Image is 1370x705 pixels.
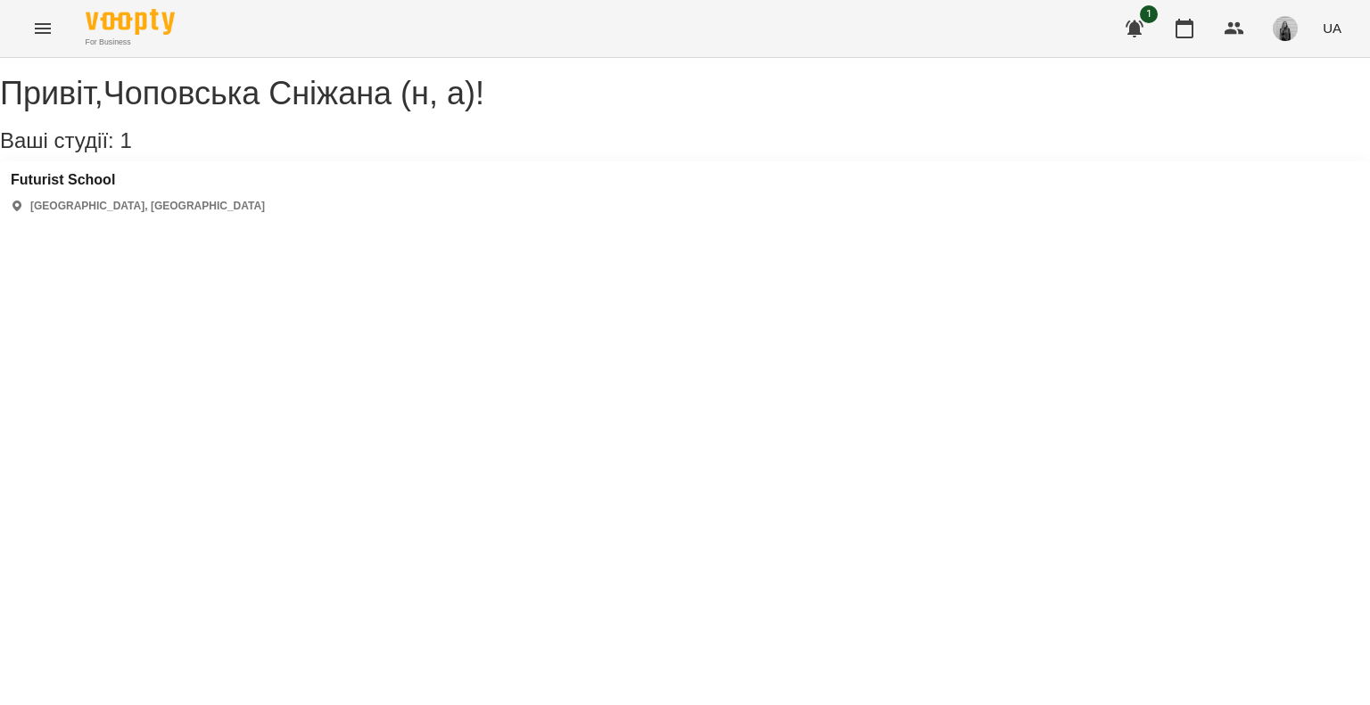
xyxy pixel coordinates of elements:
[1316,12,1349,45] button: UA
[30,199,265,214] p: [GEOGRAPHIC_DATA], [GEOGRAPHIC_DATA]
[11,172,265,188] a: Futurist School
[21,7,64,50] button: Menu
[86,9,175,35] img: Voopty Logo
[1273,16,1298,41] img: 465148d13846e22f7566a09ee851606a.jpeg
[86,37,175,48] span: For Business
[1140,5,1158,23] span: 1
[1323,19,1341,37] span: UA
[120,128,131,152] span: 1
